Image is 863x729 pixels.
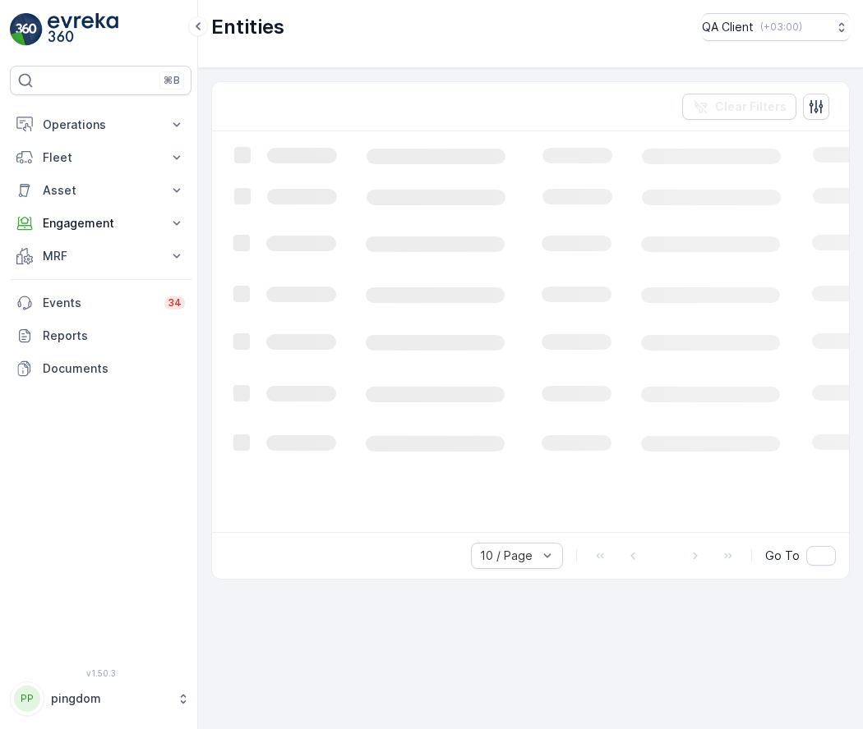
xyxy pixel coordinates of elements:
[702,19,754,35] p: QA Client
[43,360,185,377] p: Documents
[43,295,155,311] p: Events
[760,21,802,34] p: ( +03:00 )
[10,13,43,46] img: logo
[48,13,118,46] img: logo_light-DOdMpM7g.png
[10,207,192,240] button: Engagement
[10,174,192,207] button: Asset
[43,117,159,133] p: Operations
[10,287,192,319] a: Events34
[765,548,800,564] span: Go To
[14,685,40,712] div: PP
[51,690,168,707] p: pingdom
[10,108,192,141] button: Operations
[43,215,159,232] p: Engagement
[682,94,796,120] button: Clear Filters
[43,328,185,344] p: Reports
[168,296,182,309] p: 34
[10,681,192,716] button: PPpingdom
[211,14,284,40] p: Entities
[43,182,159,199] p: Asset
[43,248,159,264] p: MRF
[10,141,192,174] button: Fleet
[10,240,192,273] button: MRF
[10,668,192,678] span: v 1.50.3
[43,149,159,166] p: Fleet
[10,319,192,352] a: Reports
[164,74,180,87] p: ⌘B
[715,99,787,115] p: Clear Filters
[702,13,850,41] button: QA Client(+03:00)
[10,352,192,385] a: Documents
